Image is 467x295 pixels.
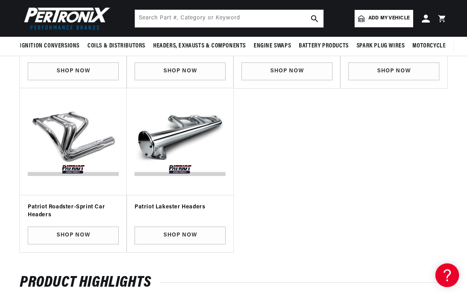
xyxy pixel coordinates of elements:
img: Patriot-Lakester-Headers2-v1589993143181.jpg [135,96,226,187]
input: Search Part #, Category or Keyword [135,10,323,27]
span: Coils & Distributors [87,42,145,50]
span: Add my vehicle [368,15,410,22]
a: Shop Now [28,62,119,80]
span: Spark Plug Wires [357,42,405,50]
summary: Spark Plug Wires [353,37,409,55]
summary: Engine Swaps [250,37,295,55]
h3: Patriot Roadster-Sprint Car Headers [28,203,119,219]
summary: Headers, Exhausts & Components [149,37,250,55]
button: search button [306,10,323,27]
a: Shop Now [241,62,332,80]
h3: Patriot Lakester Headers [135,203,226,211]
h2: Product Highlights [20,276,447,289]
span: Motorcycle [412,42,446,50]
summary: Coils & Distributors [84,37,149,55]
span: Ignition Conversions [20,42,80,50]
span: Headers, Exhausts & Components [153,42,246,50]
span: Engine Swaps [254,42,291,50]
img: Pertronix [20,5,111,32]
a: Shop Now [135,227,226,244]
span: Battery Products [299,42,349,50]
summary: Battery Products [295,37,353,55]
img: Patriot-Roadster-Sprint-Car-Headers-v1588104199646.jpg [28,96,119,187]
a: Shop Now [135,62,226,80]
a: Add my vehicle [355,10,413,27]
a: Shop Now [348,62,439,80]
summary: Ignition Conversions [20,37,84,55]
summary: Motorcycle [408,37,450,55]
a: Shop Now [28,227,119,244]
